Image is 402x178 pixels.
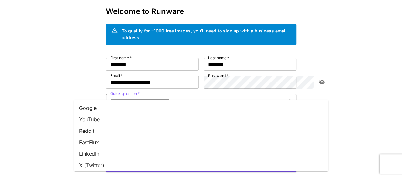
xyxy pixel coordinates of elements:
li: YouTube [74,114,328,125]
button: Close [285,96,294,104]
label: First name [110,55,132,61]
label: Email [110,73,123,78]
li: Google [74,102,328,114]
label: Last name [208,55,229,61]
div: To qualify for ~1000 free images, you’ll need to sign up with a business email address. [122,27,291,41]
li: FastFlux [74,137,328,148]
li: LinkedIn [74,148,328,160]
label: Quick question [110,91,140,96]
li: Reddit [74,125,328,137]
label: Password [208,73,228,78]
h3: Welcome to Runware [106,7,296,16]
li: X (Twitter) [74,160,328,171]
button: toggle password visibility [316,76,328,88]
